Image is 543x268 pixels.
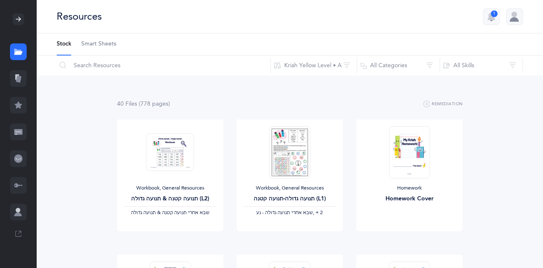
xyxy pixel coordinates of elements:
img: Alephbeis__%D7%AA%D7%A0%D7%95%D7%A2%D7%94_%D7%92%D7%93%D7%95%D7%9C%D7%94-%D7%A7%D7%98%D7%A0%D7%94... [269,126,310,178]
img: Homework-Cover-EN_thumbnail_1597602968.png [389,126,430,178]
span: ‫שבא אחרי תנועה גדולה - נע‬ [256,210,313,215]
div: ‪, + 2‬ [243,210,336,216]
img: Tenuah_Gedolah.Ketana-Workbook-SB_thumbnail_1685245466.png [146,133,194,171]
button: Kriah Yellow Level • A [270,56,357,76]
span: Smart Sheets [81,40,116,48]
span: s [135,101,137,107]
button: All Categories [357,56,440,76]
button: All Skills [440,56,523,76]
span: (778 page ) [139,101,170,107]
button: 1 [483,8,500,25]
div: Workbook, General Resources [243,185,336,192]
span: s [166,101,168,107]
div: Resources [57,10,102,23]
div: Homework [363,185,456,192]
div: 1 [491,10,498,17]
div: תנועה גדולה-תנועה קטנה (L1) [243,195,336,203]
div: תנועה קטנה & תנועה גדולה (L2) [124,195,217,203]
span: ‫שבא אחרי תנועה קטנה & תנועה גדולה‬ [131,210,210,215]
input: Search Resources [56,56,271,76]
div: Workbook, General Resources [124,185,217,192]
div: Homework Cover [363,195,456,203]
span: 40 File [117,101,137,107]
button: Remediation [423,99,463,109]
